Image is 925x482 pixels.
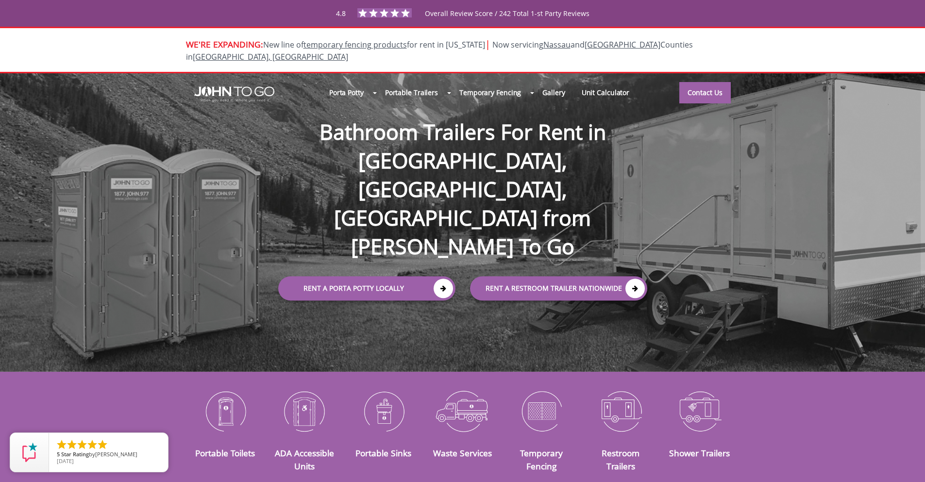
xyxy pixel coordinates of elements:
[57,451,160,458] span: by
[430,386,495,436] img: Waste-Services-icon_N.png
[425,9,589,37] span: Overall Review Score / 242 Total 1-st Party Reviews
[377,82,446,103] a: Portable Trailers
[278,277,455,301] a: Rent a Porta Potty Locally
[602,447,639,471] a: Restroom Trailers
[86,439,98,450] li: 
[193,386,258,436] img: Portable-Toilets-icon_N.png
[193,51,348,62] a: [GEOGRAPHIC_DATA], [GEOGRAPHIC_DATA]
[485,37,490,50] span: |
[194,86,274,102] img: JOHN to go
[585,39,660,50] a: [GEOGRAPHIC_DATA]
[57,457,74,465] span: [DATE]
[543,39,571,50] a: Nassau
[186,38,263,50] span: WE'RE EXPANDING:
[433,447,492,459] a: Waste Services
[66,439,78,450] li: 
[679,82,731,103] a: Contact Us
[275,447,334,471] a: ADA Accessible Units
[451,82,529,103] a: Temporary Fencing
[669,447,730,459] a: Shower Trailers
[195,447,255,459] a: Portable Toilets
[509,386,574,436] img: Temporary-Fencing-cion_N.png
[97,439,108,450] li: 
[573,82,638,103] a: Unit Calculator
[269,86,657,261] h1: Bathroom Trailers For Rent in [GEOGRAPHIC_DATA], [GEOGRAPHIC_DATA], [GEOGRAPHIC_DATA] from [PERSO...
[76,439,88,450] li: 
[57,450,60,458] span: 5
[186,39,693,62] span: New line of for rent in [US_STATE]
[186,39,693,62] span: Now servicing and Counties in
[61,450,89,458] span: Star Rating
[351,386,416,436] img: Portable-Sinks-icon_N.png
[95,450,137,458] span: [PERSON_NAME]
[886,443,925,482] button: Live Chat
[321,82,372,103] a: Porta Potty
[470,277,647,301] a: rent a RESTROOM TRAILER Nationwide
[303,39,407,50] a: temporary fencing products
[589,386,653,436] img: Restroom-Trailers-icon_N.png
[520,447,563,471] a: Temporary Fencing
[668,386,732,436] img: Shower-Trailers-icon_N.png
[336,9,346,18] span: 4.8
[20,443,39,462] img: Review Rating
[355,447,411,459] a: Portable Sinks
[534,82,573,103] a: Gallery
[272,386,336,436] img: ADA-Accessible-Units-icon_N.png
[56,439,67,450] li: 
